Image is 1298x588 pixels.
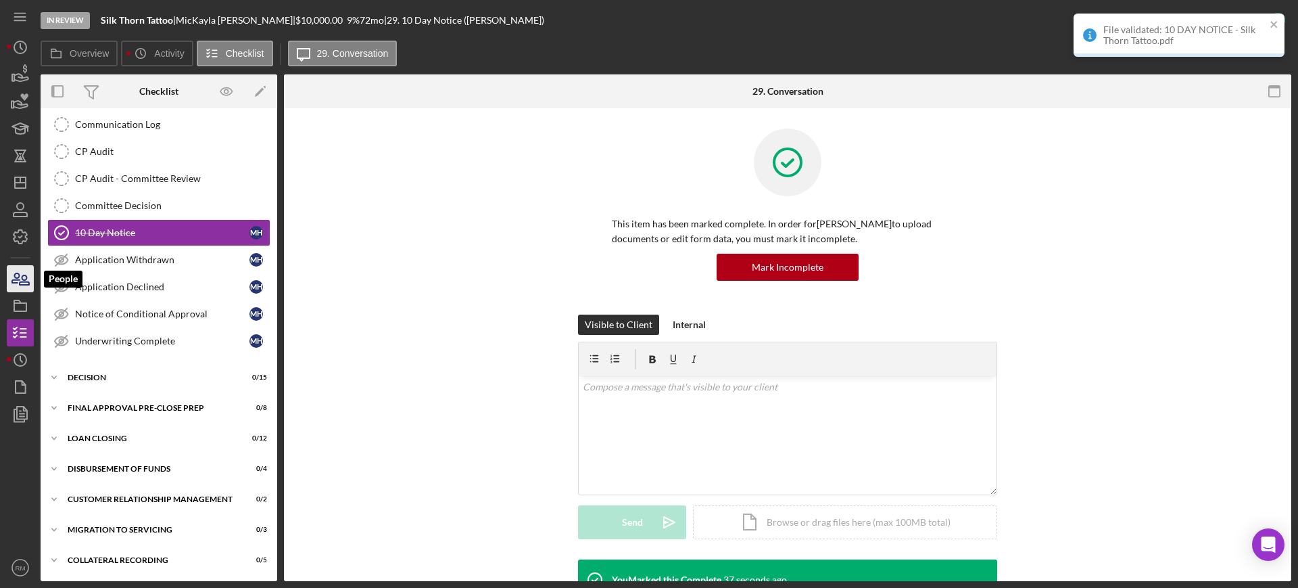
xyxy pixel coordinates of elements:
div: Communication Log [75,119,270,130]
button: Send [578,505,686,539]
div: CP Audit [75,146,270,157]
text: RM [16,564,26,572]
div: 0 / 4 [243,465,267,473]
div: In Review [41,12,90,29]
label: Activity [154,48,184,59]
div: CP Audit - Committee Review [75,173,270,184]
button: Mark Incomplete [717,254,859,281]
div: Final Approval Pre-Close Prep [68,404,233,412]
button: RM [7,554,34,581]
div: Customer Relationship Management [68,495,233,503]
a: Application DeclinedMH [47,273,270,300]
label: Checklist [226,48,264,59]
a: Committee Decision [47,192,270,219]
div: Decision [68,374,233,382]
div: 10 Day Notice [75,227,249,238]
div: 0 / 5 [243,556,267,564]
div: 0 / 12 [243,434,267,443]
a: Notice of Conditional ApprovalMH [47,300,270,327]
button: Checklist [197,41,273,66]
div: Internal [673,315,706,335]
a: CP Audit - Committee Review [47,165,270,192]
button: 29. Conversation [288,41,398,66]
div: 0 / 8 [243,404,267,412]
a: Application WithdrawnMH [47,246,270,273]
div: Checklist [139,86,178,97]
div: MicKayla [PERSON_NAME] | [176,15,295,26]
div: 9 % [347,15,360,26]
div: Collateral Recording [68,556,233,564]
p: This item has been marked complete. In order for [PERSON_NAME] to upload documents or edit form d... [612,217,963,247]
div: 0 / 2 [243,495,267,503]
time: 2025-08-26 19:46 [723,574,787,585]
div: M H [249,226,263,240]
div: 72 mo [360,15,384,26]
div: M H [249,280,263,294]
div: M H [249,307,263,321]
button: close [1270,19,1279,32]
div: 0 / 15 [243,374,267,382]
a: Underwriting CompleteMH [47,327,270,355]
div: Committee Decision [75,200,270,211]
button: Internal [666,315,713,335]
div: File validated: 10 DAY NOTICE - Silk Thorn Tattoo.pdf [1103,24,1266,46]
div: 29. Conversation [752,86,823,97]
div: Notice of Conditional Approval [75,309,249,319]
button: Visible to Client [578,315,659,335]
div: M H [249,253,263,267]
a: CP Audit [47,138,270,165]
div: Visible to Client [585,315,652,335]
label: Overview [70,48,109,59]
div: Disbursement of Funds [68,465,233,473]
button: Activity [121,41,193,66]
div: Application Withdrawn [75,254,249,265]
div: Migration to Servicing [68,526,233,534]
b: Silk Thorn Tattoo [101,14,173,26]
div: 0 / 3 [243,526,267,534]
label: 29. Conversation [317,48,389,59]
button: Overview [41,41,118,66]
a: 10 Day NoticeMH [47,219,270,246]
a: Communication Log [47,111,270,138]
div: Send [622,505,643,539]
div: You Marked this Complete [612,574,721,585]
div: M H [249,334,263,348]
button: Complete [1207,7,1291,34]
div: $10,000.00 [295,15,347,26]
div: | 29. 10 Day Notice ([PERSON_NAME]) [384,15,544,26]
div: Mark Incomplete [752,254,823,281]
div: Application Declined [75,281,249,292]
div: Complete [1220,7,1261,34]
div: Open Intercom Messenger [1252,528,1284,561]
div: Underwriting Complete [75,336,249,346]
div: Loan Closing [68,434,233,443]
div: | [101,15,176,26]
